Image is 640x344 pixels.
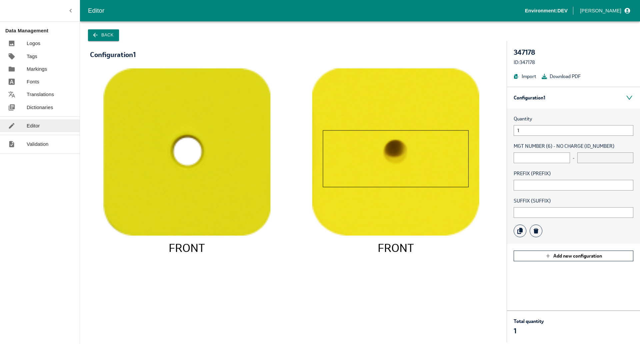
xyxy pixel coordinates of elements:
p: Total quantity [514,318,544,325]
tspan: FRONT [169,240,205,255]
p: Logos [27,40,40,47]
p: Dictionaries [27,104,53,111]
span: Quantity [514,115,633,122]
span: MGT NUMBER (6) - NO CHARGE (ID_NUMBER) [514,142,633,150]
p: Fonts [27,78,39,85]
span: - [573,154,575,161]
p: Environment: DEV [525,7,568,14]
p: Tags [27,53,37,60]
p: Translations [27,91,54,98]
button: Back [88,29,119,41]
button: Import [514,73,536,80]
p: 1 [514,326,544,336]
p: Validation [27,140,49,148]
div: 347178 [514,48,633,57]
p: Data Management [5,27,80,34]
span: PREFIX (PREFIX) [514,170,633,177]
div: Editor [88,6,525,16]
p: Editor [27,122,40,129]
button: Add new configuration [514,251,633,261]
p: Markings [27,65,47,73]
tspan: FRONT [378,240,414,255]
p: [PERSON_NAME] [580,7,621,14]
div: Configuration 1 [90,51,136,58]
button: profile [577,5,632,16]
button: Download PDF [542,73,581,80]
div: Configuration 1 [507,87,640,108]
div: ID: 347178 [514,59,633,66]
span: SUFFIX (SUFFIX) [514,197,633,205]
